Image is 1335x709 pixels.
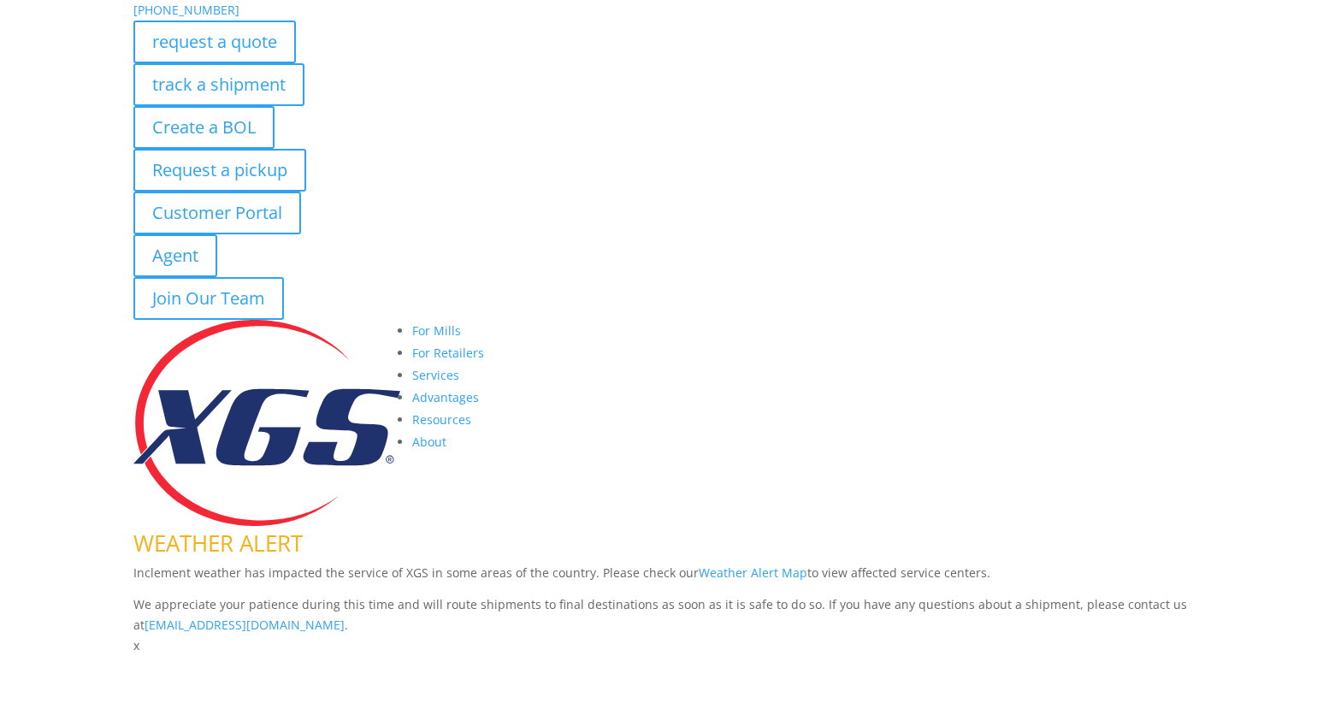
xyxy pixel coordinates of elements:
a: Request a pickup [133,149,306,192]
a: Resources [412,411,471,428]
a: [PHONE_NUMBER] [133,2,239,18]
p: x [133,635,1202,656]
h1: Contact Us [133,656,1202,690]
a: For Mills [412,322,461,339]
a: Services [412,367,459,383]
a: About [412,434,446,450]
a: [EMAIL_ADDRESS][DOMAIN_NAME] [145,617,345,633]
a: Join Our Team [133,277,284,320]
a: Agent [133,234,217,277]
a: For Retailers [412,345,484,361]
p: We appreciate your patience during this time and will route shipments to final destinations as so... [133,594,1202,635]
a: track a shipment [133,63,304,106]
a: request a quote [133,21,296,63]
a: Customer Portal [133,192,301,234]
a: Advantages [412,389,479,405]
p: Inclement weather has impacted the service of XGS in some areas of the country. Please check our ... [133,563,1202,595]
span: WEATHER ALERT [133,528,303,558]
a: Create a BOL [133,106,275,149]
a: Weather Alert Map [699,564,807,581]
